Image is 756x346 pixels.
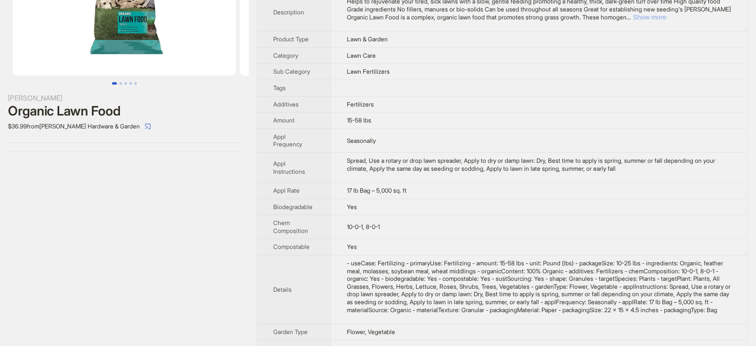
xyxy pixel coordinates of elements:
[273,286,292,293] span: Details
[347,157,732,172] div: Spread, Use a rotary or drop lawn spreader, Apply to dry or damp lawn: Dry, Best time to apply is...
[347,223,380,231] span: 10-0-1, 8-0-1
[347,35,388,43] span: Lawn & Garden
[347,137,376,144] span: Seasonally
[145,123,151,129] span: select
[347,259,732,314] div: - useCase: Fertilizing - primaryUse: Fertilizing - amount: 15-58 lbs - unit: Pound (lbs) - packag...
[633,13,666,21] button: Expand
[273,133,302,148] span: Appl Frequency
[119,82,122,85] button: Go to slide 2
[273,160,305,175] span: Appl Instructions
[273,52,298,59] span: Category
[273,68,310,75] span: Sub Category
[112,82,117,85] button: Go to slide 1
[129,82,132,85] button: Go to slide 4
[273,35,309,43] span: Product Type
[273,187,300,194] span: Appl Rate
[8,93,241,104] div: [PERSON_NAME]
[347,116,371,124] span: 15-58 lbs
[273,328,308,336] span: Garden Type
[273,116,295,124] span: Amount
[273,203,313,211] span: Biodegradable
[8,118,241,134] div: $36.99 from [PERSON_NAME] Hardware & Garden
[347,243,357,250] span: Yes
[347,68,390,75] span: Lawn Fertilizers
[134,82,137,85] button: Go to slide 5
[273,219,308,234] span: Chem Composition
[347,328,395,336] span: Flower, Vegetable
[273,84,286,92] span: Tags
[273,8,304,16] span: Description
[124,82,127,85] button: Go to slide 3
[347,52,376,59] span: Lawn Care
[273,101,299,108] span: Additives
[273,243,310,250] span: Compostable
[347,101,374,108] span: Fertilizers
[347,203,357,211] span: Yes
[347,187,407,194] span: 17 lb Bag – 5,000 sq. ft
[8,104,241,118] div: Organic Lawn Food
[627,13,631,21] span: ...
